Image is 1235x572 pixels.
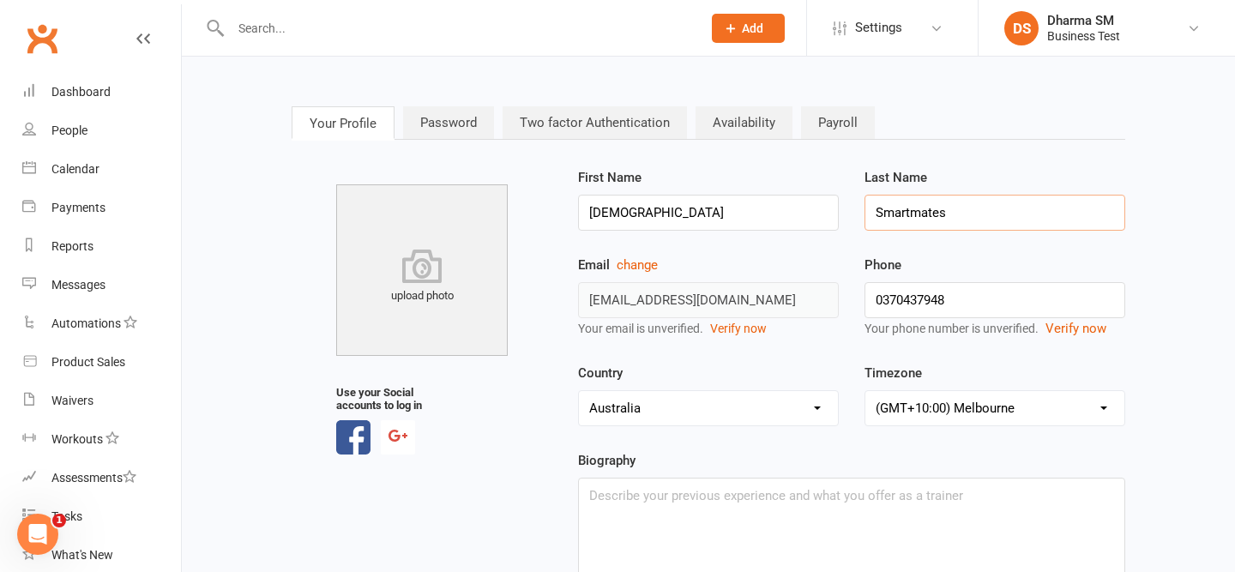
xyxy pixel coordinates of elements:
span: 1 [52,514,66,527]
label: Phone [864,255,1125,275]
a: Your Profile [292,106,395,139]
div: People [51,123,87,137]
a: Dashboard [22,73,181,111]
a: Clubworx [21,17,63,60]
button: Add [712,14,785,43]
button: Verify now [710,319,767,338]
a: People [22,111,181,150]
div: Tasks [51,509,82,523]
label: Country [578,363,623,383]
div: Dashboard [51,85,111,99]
a: Password [403,106,494,139]
div: Automations [51,316,121,330]
span: Add [742,21,763,35]
a: Calendar [22,150,181,189]
span: Your email is unverified. [578,322,767,335]
span: Your phone number is unverified. [864,322,1039,335]
iframe: Intercom live chat [17,514,58,555]
div: Assessments [51,471,136,485]
a: Availability [696,106,792,139]
a: Workouts [22,420,181,459]
a: Automations [22,304,181,343]
div: Payments [51,201,105,214]
div: Workouts [51,432,103,446]
button: Email [617,255,658,275]
label: Email [578,255,839,275]
strong: Use your Social accounts to log in [336,386,431,412]
div: Waivers [51,394,93,407]
input: First Name [578,195,839,231]
a: Tasks [22,497,181,536]
input: Search... [226,16,690,40]
div: upload photo [336,249,508,305]
label: Last Name [864,167,927,188]
a: Payroll [801,106,875,139]
a: Waivers [22,382,181,420]
label: First Name [578,167,642,188]
div: Dharma SM [1047,13,1120,28]
a: Messages [22,266,181,304]
input: Last Name [864,195,1125,231]
div: Messages [51,278,105,292]
label: Timezone [864,363,922,383]
div: Product Sales [51,355,125,369]
div: Reports [51,239,93,253]
a: Assessments [22,459,181,497]
img: source_google-3f8834fd4d8f2e2c8e010cc110e0734a99680496d2aa6f3f9e0e39c75036197d.svg [389,430,407,442]
span: Settings [855,9,902,47]
a: Payments [22,189,181,227]
button: Verify now [1045,318,1106,339]
div: What's New [51,548,113,562]
a: Product Sales [22,343,181,382]
a: Reports [22,227,181,266]
div: DS [1004,11,1039,45]
div: Business Test [1047,28,1120,44]
a: Two factor Authentication [503,106,687,139]
label: Biography [578,450,636,471]
div: Calendar [51,162,99,176]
